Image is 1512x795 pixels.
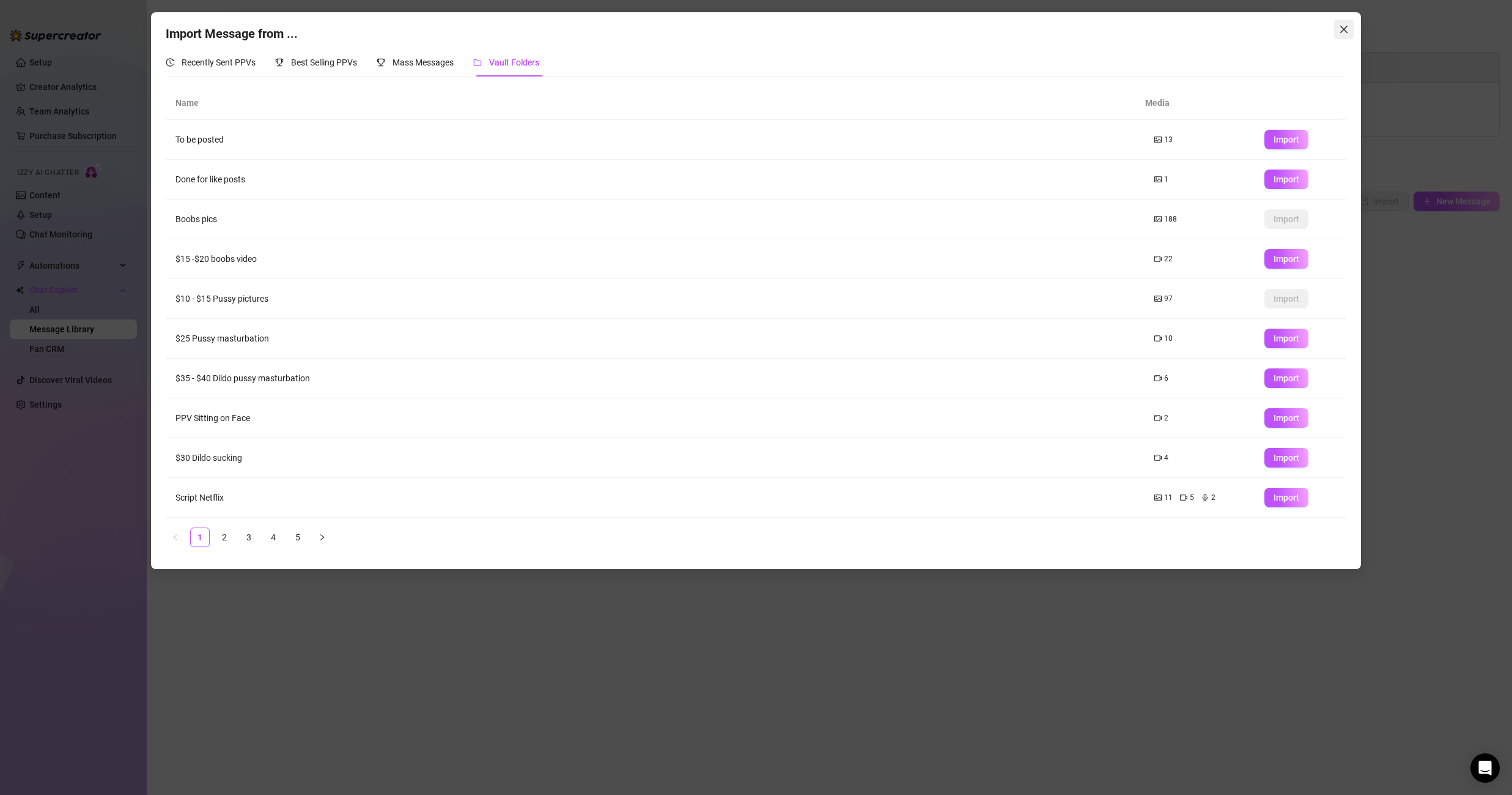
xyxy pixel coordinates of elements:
button: Import [1264,170,1308,189]
li: 5 [288,528,308,547]
span: history [166,58,174,67]
button: Import [1264,249,1308,269]
td: Script Netflix [166,478,1144,518]
span: video-camera [1180,494,1187,501]
span: Import [1274,493,1299,502]
span: 10 [1164,333,1173,345]
span: 4 [1164,452,1168,464]
td: Boobs pics [166,200,1144,239]
span: picture [1154,136,1162,143]
td: $35 - $40 Dildo pussy masturbation [166,359,1144,398]
button: Import [1264,130,1308,149]
span: 1 [1164,174,1168,185]
span: video-camera [1154,335,1162,342]
th: Media [1135,86,1245,120]
span: 22 [1164,253,1173,265]
button: right [312,528,332,547]
li: 3 [239,528,259,547]
a: 1 [191,528,209,547]
div: Open Intercom Messenger [1470,753,1500,783]
span: 6 [1164,373,1168,384]
a: 3 [240,528,258,547]
button: Import [1264,368,1308,388]
span: Recently Sent PPVs [182,58,256,67]
span: trophy [377,58,385,67]
td: $25 Pussy masturbation [166,319,1144,359]
span: 97 [1164,293,1173,305]
button: Import [1264,488,1308,507]
span: Best Selling PPVs [291,58,357,67]
button: Import [1264,329,1308,348]
span: picture [1154,176,1162,183]
span: right [319,534,326,541]
span: 13 [1164,134,1173,146]
span: video-camera [1154,454,1162,461]
th: Name [166,86,1135,120]
li: 2 [215,528,234,547]
span: Import [1274,334,1299,343]
button: Import [1264,209,1308,229]
span: Close [1334,24,1354,34]
span: 2 [1211,492,1215,504]
span: folder [473,58,482,67]
span: 2 [1164,412,1168,424]
li: 1 [190,528,210,547]
span: Mass Messages [393,58,454,67]
span: picture [1154,494,1162,501]
span: Vault Folders [489,58,539,67]
button: left [166,528,185,547]
a: 5 [289,528,307,547]
a: 2 [215,528,234,547]
span: Import [1274,174,1299,184]
td: $10 - $15 Pussy pictures [166,279,1144,319]
button: Close [1334,20,1354,39]
li: 4 [264,528,283,547]
td: To be posted [166,120,1144,160]
button: Import [1264,289,1308,308]
span: video-camera [1154,255,1162,263]
span: Import [1274,254,1299,264]
li: Next Page [312,528,332,547]
button: Import [1264,448,1308,468]
td: Done for like posts [166,160,1144,200]
span: video-camera [1154,414,1162,422]
span: 11 [1164,492,1173,504]
span: picture [1154,215,1162,223]
span: Import [1274,135,1299,144]
span: Import [1274,413,1299,423]
span: video-camera [1154,375,1162,382]
td: $15 -$20 boobs video [166,239,1144,279]
span: 5 [1190,492,1194,504]
button: Import [1264,408,1308,428]
a: 4 [264,528,282,547]
span: audio [1201,494,1209,501]
span: picture [1154,295,1162,302]
span: close [1339,24,1349,34]
span: 188 [1164,214,1177,225]
span: left [172,534,179,541]
span: Import Message from ... [166,26,298,41]
span: trophy [275,58,284,67]
td: PPV Sitting on Face [166,398,1144,438]
td: $30 Dildo sucking [166,438,1144,478]
li: Previous Page [166,528,185,547]
span: Import [1274,453,1299,463]
span: Import [1274,373,1299,383]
